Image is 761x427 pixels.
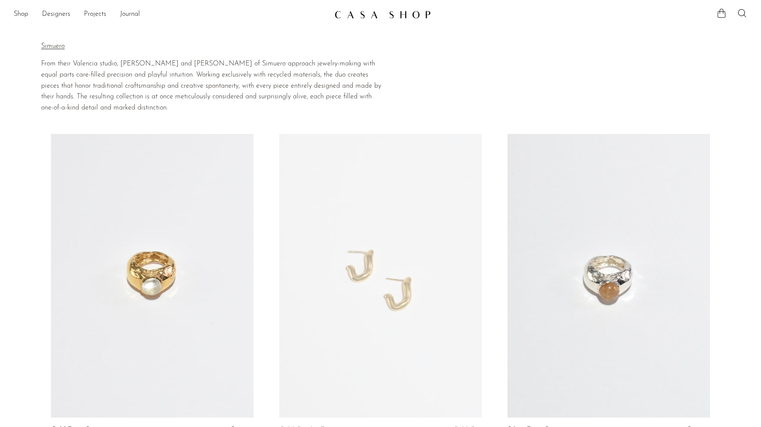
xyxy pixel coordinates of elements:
span: From their Valencia studio, [PERSON_NAME] and [PERSON_NAME] of Simuero approach jewelry-making wi... [41,60,381,111]
a: Journal [120,9,140,20]
a: Designers [42,9,70,20]
ul: NEW HEADER MENU [14,7,328,22]
nav: Desktop navigation [14,7,328,22]
a: Shop [14,9,28,20]
p: Simuero [41,41,384,52]
a: Projects [84,9,106,20]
